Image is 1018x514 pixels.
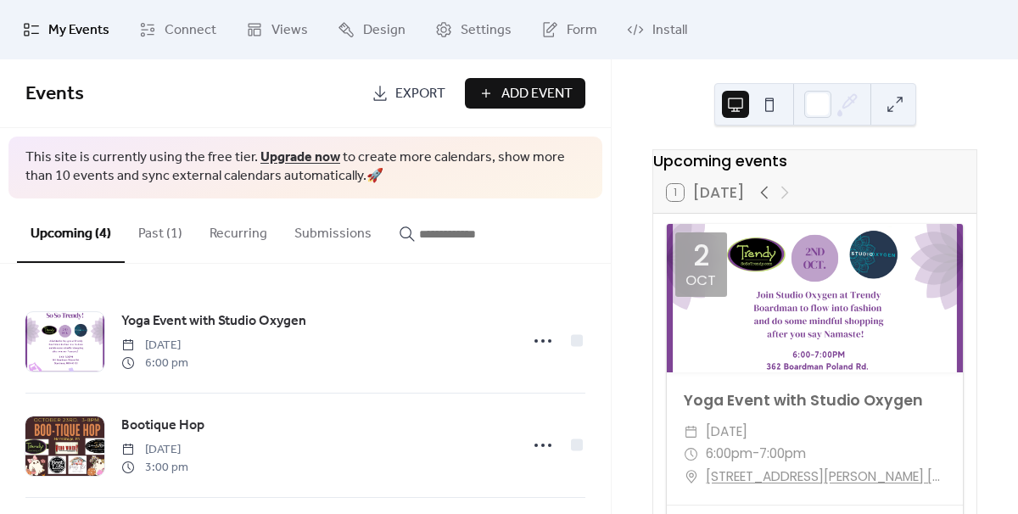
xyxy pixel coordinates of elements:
div: ​ [684,421,699,443]
span: Bootique Hop [121,416,204,436]
span: 6:00pm [706,443,752,465]
span: Design [363,20,406,41]
span: [DATE] [121,337,188,355]
span: Add Event [501,84,573,104]
a: Bootique Hop [121,415,204,437]
span: 7:00pm [759,443,806,465]
span: My Events [48,20,109,41]
button: Recurring [196,198,281,261]
a: [STREET_ADDRESS][PERSON_NAME] [PERSON_NAME], OH 445125 [706,466,946,488]
a: Connect [126,7,229,53]
span: Events [25,75,84,113]
span: [DATE] [121,441,188,459]
div: 2 [693,242,709,270]
span: Install [652,20,687,41]
button: Submissions [281,198,385,261]
div: Oct [685,274,716,288]
span: Connect [165,20,216,41]
a: My Events [10,7,122,53]
span: Export [395,84,445,104]
span: This site is currently using the free tier. to create more calendars, show more than 10 events an... [25,148,585,187]
span: Settings [461,20,512,41]
a: Install [614,7,700,53]
div: Yoga Event with Studio Oxygen [667,389,963,411]
div: ​ [684,443,699,465]
button: Upcoming (4) [17,198,125,263]
div: ​ [684,466,699,488]
a: Views [233,7,321,53]
a: Settings [422,7,524,53]
span: Yoga Event with Studio Oxygen [121,311,306,332]
span: Form [567,20,597,41]
a: Design [325,7,418,53]
span: 3:00 pm [121,459,188,477]
span: 6:00 pm [121,355,188,372]
a: Form [529,7,610,53]
button: Past (1) [125,198,196,261]
span: - [752,443,759,465]
div: Upcoming events [653,150,976,172]
span: Views [271,20,308,41]
a: Upgrade now [260,144,340,170]
button: Add Event [465,78,585,109]
a: Yoga Event with Studio Oxygen [121,310,306,332]
span: [DATE] [706,421,747,443]
a: Export [359,78,458,109]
